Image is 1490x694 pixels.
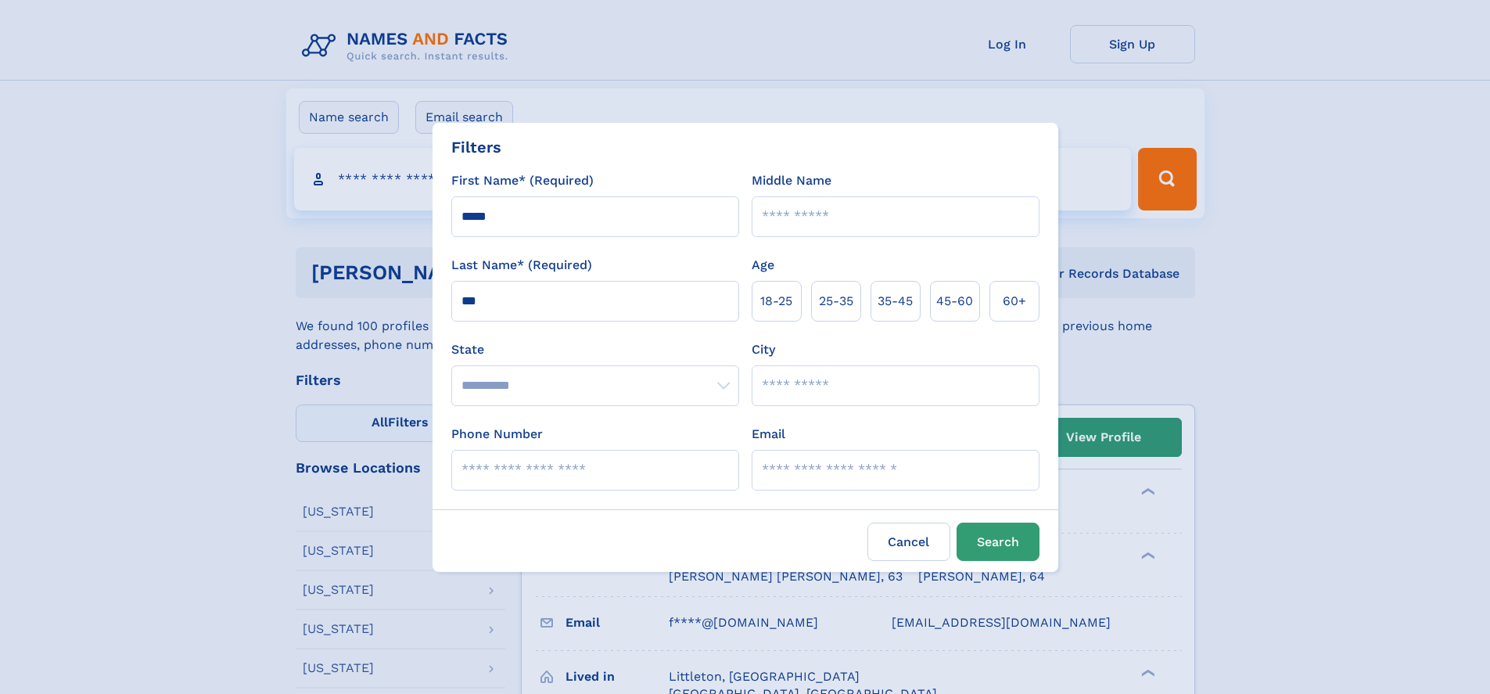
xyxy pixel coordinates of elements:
label: Phone Number [451,425,543,444]
label: Email [752,425,785,444]
label: Middle Name [752,171,831,190]
label: Cancel [867,523,950,561]
label: City [752,340,775,359]
label: First Name* (Required) [451,171,594,190]
label: State [451,340,739,359]
label: Last Name* (Required) [451,256,592,275]
span: 18‑25 [760,292,792,311]
span: 35‑45 [878,292,913,311]
div: Filters [451,135,501,159]
button: Search [957,523,1039,561]
span: 25‑35 [819,292,853,311]
span: 60+ [1003,292,1026,311]
label: Age [752,256,774,275]
span: 45‑60 [936,292,973,311]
